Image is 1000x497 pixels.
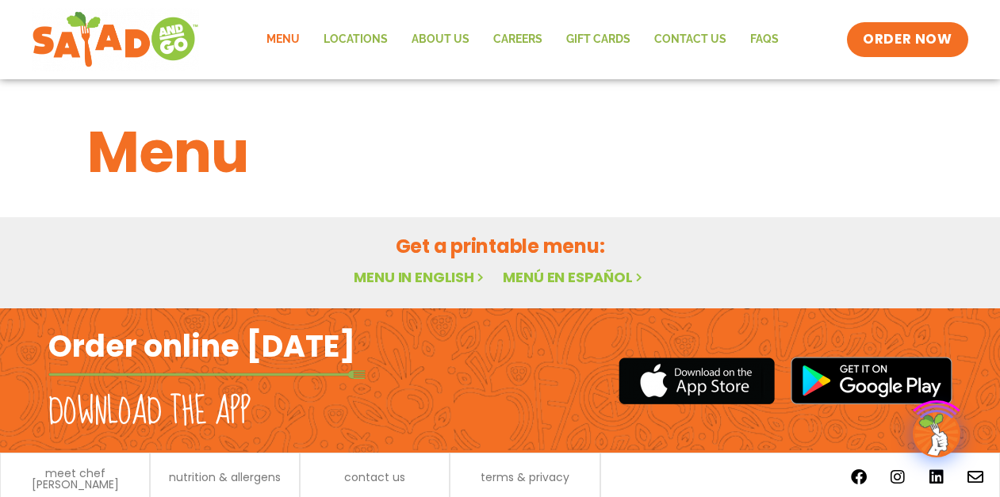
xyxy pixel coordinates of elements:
img: fork [48,370,366,379]
img: appstore [619,355,775,407]
a: About Us [400,21,481,58]
a: Menu in English [354,267,487,287]
a: Menu [255,21,312,58]
a: contact us [344,472,405,483]
img: new-SAG-logo-768×292 [32,8,199,71]
a: FAQs [738,21,791,58]
a: Contact Us [642,21,738,58]
h2: Order online [DATE] [48,327,355,365]
a: nutrition & allergens [169,472,281,483]
a: Menú en español [503,267,646,287]
nav: Menu [255,21,791,58]
a: terms & privacy [481,472,569,483]
h2: Download the app [48,390,251,434]
img: google_play [791,357,952,404]
a: meet chef [PERSON_NAME] [9,468,141,490]
a: ORDER NOW [847,22,967,57]
h1: Menu [87,109,914,195]
span: ORDER NOW [863,30,952,49]
a: Careers [481,21,554,58]
h2: Get a printable menu: [87,232,914,260]
a: GIFT CARDS [554,21,642,58]
a: Locations [312,21,400,58]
